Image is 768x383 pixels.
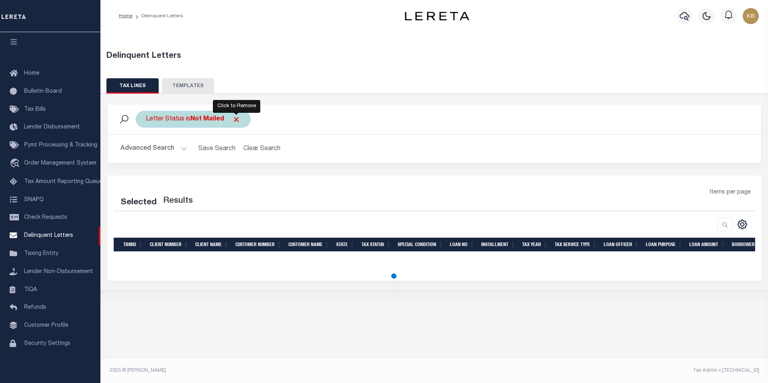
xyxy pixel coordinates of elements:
div: Selected [121,196,157,209]
div: Delinquent Letters [106,50,762,62]
span: TIQA [24,287,37,292]
th: LOAN OFFICER [601,238,643,252]
span: Order Management System [24,161,96,166]
span: Check Requests [24,215,67,220]
span: Customer Profile [24,323,68,328]
li: Delinquent Letters [133,12,183,20]
th: Installment [478,238,519,252]
button: Save Search [194,141,240,157]
span: Bulletin Board [24,89,62,94]
th: LOAN AMOUNT [686,238,729,252]
th: STATE [333,238,358,252]
span: Delinquent Letters [24,233,73,238]
th: Customer Number [232,238,285,252]
button: Advanced Search [121,141,187,157]
th: BORROWER [729,238,765,252]
span: Taxing Entity [24,251,58,257]
th: LOAN NO [447,238,478,252]
th: Client Name [192,238,232,252]
th: LOAN PURPOSE [643,238,686,252]
button: TAX LINES [106,78,159,94]
div: Click to Remove [213,100,260,113]
th: TBMID [120,238,147,252]
span: Home [24,71,39,76]
button: Clear Search [240,141,284,157]
span: SNAPQ [24,197,44,202]
div: 2025 © [PERSON_NAME]. [104,367,435,374]
span: Tax Amount Reporting Queue [24,179,102,185]
th: Tax Service Type [551,238,601,252]
b: Not Mailed [190,116,224,122]
span: Lender Disbursement [24,124,80,130]
th: Tax Status [358,238,394,252]
th: Client Number [147,238,192,252]
span: Refunds [24,305,46,310]
div: Tax Admin v.[TECHNICAL_ID] [440,367,759,374]
span: Pymt Processing & Tracking [24,143,97,148]
span: Lender Non-Disbursement [24,269,93,275]
a: Home [119,14,133,18]
i: travel_explore [10,159,22,169]
span: Tax Bills [24,107,46,112]
th: Customer Name [285,238,333,252]
img: svg+xml;base64,PHN2ZyB4bWxucz0iaHR0cDovL3d3dy53My5vcmcvMjAwMC9zdmciIHBvaW50ZXItZXZlbnRzPSJub25lIi... [743,8,759,24]
th: Tax Year [519,238,551,252]
span: Items per page [710,188,751,197]
img: logo-dark.svg [405,12,469,20]
button: TEMPLATES [162,78,214,94]
span: Security Settings [24,341,70,346]
label: Results [163,195,193,208]
span: Click to Remove [232,115,241,124]
div: Letter Status is [136,111,251,128]
th: Special Condition [394,238,447,252]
